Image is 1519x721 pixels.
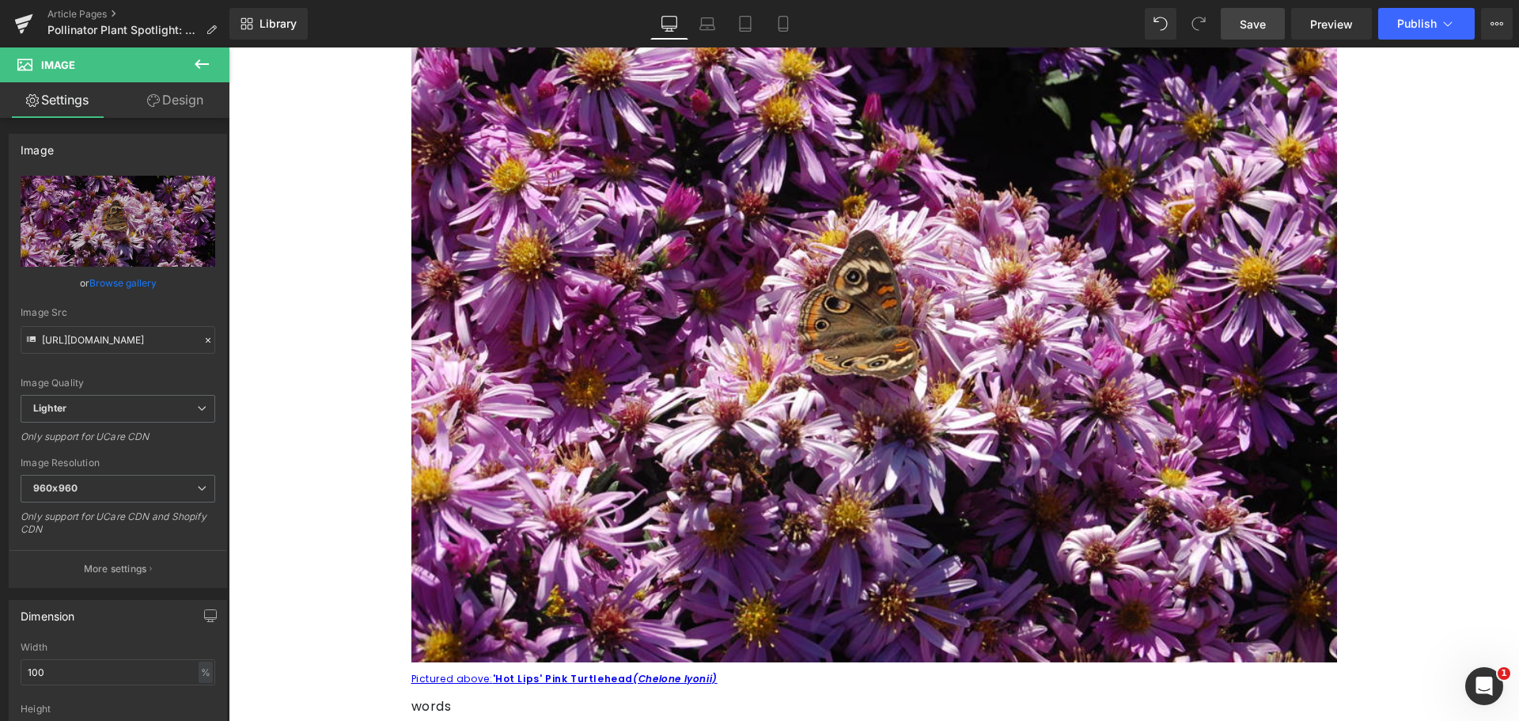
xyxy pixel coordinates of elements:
span: 1 [1498,667,1510,680]
div: Height [21,704,215,715]
input: auto [21,659,215,685]
img: tab_domain_overview_orange.svg [43,92,55,104]
div: Image Resolution [21,457,215,469]
button: Publish [1378,8,1475,40]
a: Desktop [650,8,688,40]
strong: 'Hot Lips' Pink Turtlehead [264,624,489,638]
div: Keywords by Traffic [175,93,267,104]
button: More [1481,8,1513,40]
div: Image Src [21,307,215,318]
button: More settings [9,550,226,587]
div: Only support for UCare CDN [21,431,215,453]
a: Mobile [764,8,802,40]
div: % [199,662,213,683]
i: (Chelone lyonii) [404,624,489,638]
img: website_grey.svg [25,41,38,54]
div: Dimension [21,601,75,623]
div: Domain: [DOMAIN_NAME] [41,41,174,54]
p: words [183,648,1108,671]
img: logo_orange.svg [25,25,38,38]
a: Tablet [726,8,764,40]
span: Library [259,17,297,31]
iframe: Intercom live chat [1465,667,1503,705]
input: Link [21,326,215,354]
a: Design [118,82,233,118]
a: Article Pages [47,8,229,21]
button: Redo [1183,8,1214,40]
span: Save [1240,16,1266,32]
div: v 4.0.25 [44,25,78,38]
a: Pictured above:'Hot Lips' Pink Turtlehead(Chelone lyonii) [183,624,489,638]
div: Image [21,135,54,157]
b: 960x960 [33,482,78,494]
div: or [21,275,215,291]
span: Pollinator Plant Spotlight: Aster (Symphyotrichum) [47,24,199,36]
div: Only support for UCare CDN and Shopify CDN [21,510,215,546]
span: Image [41,59,75,71]
b: Lighter [33,402,66,414]
button: Undo [1145,8,1176,40]
a: New Library [229,8,308,40]
span: Publish [1397,17,1437,30]
div: Image Quality [21,378,215,389]
a: Preview [1291,8,1372,40]
img: tab_keywords_by_traffic_grey.svg [157,92,170,104]
a: Browse gallery [89,269,157,297]
div: Width [21,642,215,653]
div: Domain Overview [60,93,142,104]
p: More settings [84,562,147,576]
a: Laptop [688,8,726,40]
span: Preview [1310,16,1353,32]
